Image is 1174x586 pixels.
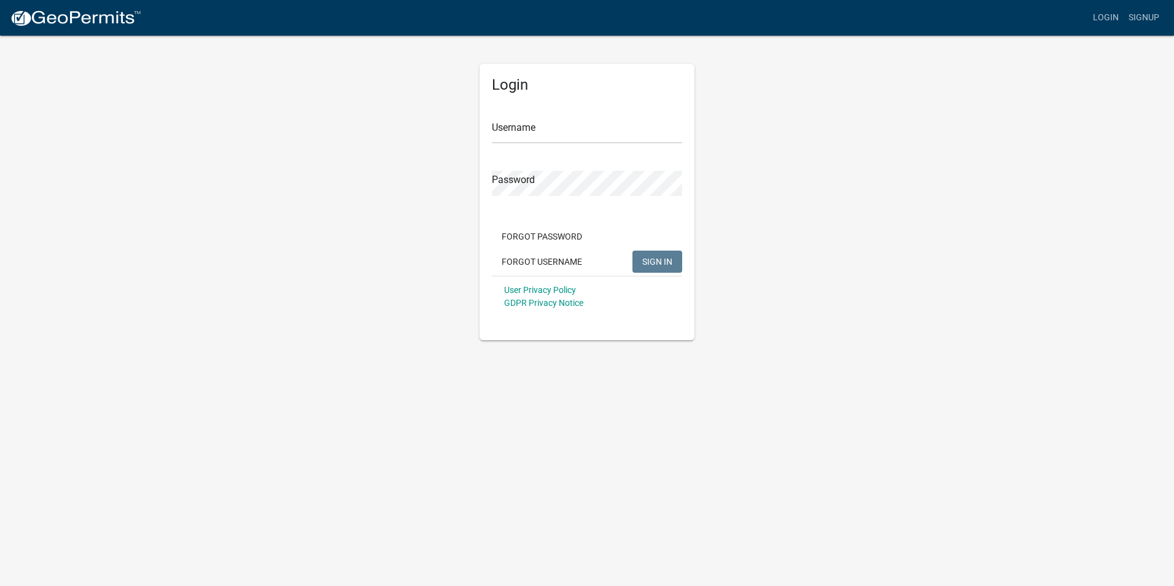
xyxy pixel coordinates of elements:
h5: Login [492,76,682,94]
button: Forgot Password [492,225,592,248]
a: Login [1088,6,1124,29]
button: SIGN IN [632,251,682,273]
a: User Privacy Policy [504,285,576,295]
span: SIGN IN [642,256,672,266]
a: Signup [1124,6,1164,29]
a: GDPR Privacy Notice [504,298,583,308]
button: Forgot Username [492,251,592,273]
